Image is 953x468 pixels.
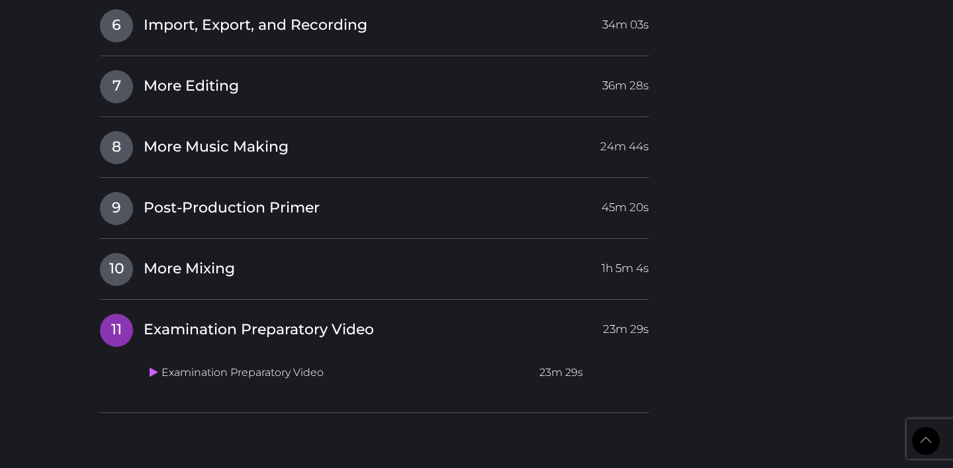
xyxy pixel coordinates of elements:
span: 36m 28s [602,70,649,94]
span: 7 [100,70,133,103]
span: 11 [100,314,133,347]
span: Import, Export, and Recording [144,15,367,36]
a: 10More Mixing1h 5m 4s [99,252,649,280]
a: 11Examination Preparatory Video23m 29s [99,313,649,341]
span: More Mixing [144,259,235,279]
span: 10 [100,253,133,286]
span: 34m 03s [602,9,649,33]
a: 6Import, Export, and Recording34m 03s [99,9,649,36]
a: 7More Editing36m 28s [99,70,649,97]
a: 8More Music Making24m 44s [99,130,649,158]
span: 6 [100,9,133,42]
span: 8 [100,131,133,164]
span: 45m 20s [602,192,649,216]
span: 9 [100,192,133,225]
span: More Music Making [144,137,289,158]
a: 9Post-Production Primer45m 20s [99,191,649,219]
a: Back to Top [912,427,940,455]
span: 1h 5m 4s [602,253,649,277]
span: Examination Preparatory Video [144,320,374,340]
span: 23m 29s [603,314,649,338]
td: 23m 29s [534,360,649,386]
span: More Editing [144,76,239,97]
span: 24m 44s [600,131,649,155]
span: Post-Production Primer [144,198,320,218]
td: Examination Preparatory Video [144,360,534,386]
